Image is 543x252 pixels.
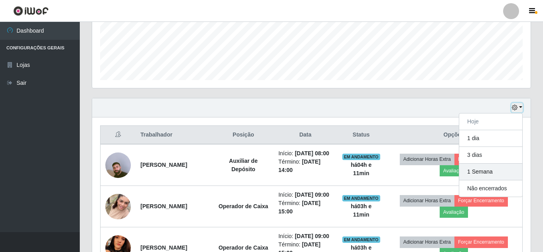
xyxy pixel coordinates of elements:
[140,244,187,251] strong: [PERSON_NAME]
[140,203,187,209] strong: [PERSON_NAME]
[342,154,380,160] span: EM ANDAMENTO
[454,236,508,248] button: Forçar Encerramento
[337,126,385,145] th: Status
[278,232,332,240] li: Início:
[229,158,258,172] strong: Auxiliar de Depósito
[385,126,522,145] th: Opções
[454,154,508,165] button: Forçar Encerramento
[454,195,508,206] button: Forçar Encerramento
[213,126,273,145] th: Posição
[278,149,332,158] li: Início:
[351,162,371,176] strong: há 04 h e 11 min
[295,150,329,156] time: [DATE] 08:00
[140,162,187,168] strong: [PERSON_NAME]
[440,165,468,176] button: Avaliação
[459,130,522,147] button: 1 dia
[342,236,380,243] span: EM ANDAMENTO
[105,143,131,188] img: 1756498366711.jpeg
[274,126,337,145] th: Data
[13,6,49,16] img: CoreUI Logo
[459,113,522,130] button: Hoje
[278,199,332,216] li: Término:
[400,236,454,248] button: Adicionar Horas Extra
[400,154,454,165] button: Adicionar Horas Extra
[351,203,371,218] strong: há 03 h e 11 min
[219,244,269,251] strong: Operador de Caixa
[459,147,522,164] button: 3 dias
[459,164,522,180] button: 1 Semana
[105,184,131,229] img: 1753525532646.jpeg
[219,203,269,209] strong: Operador de Caixa
[278,191,332,199] li: Início:
[459,180,522,197] button: Não encerrados
[400,195,454,206] button: Adicionar Horas Extra
[136,126,213,145] th: Trabalhador
[440,207,468,218] button: Avaliação
[342,195,380,201] span: EM ANDAMENTO
[278,158,332,174] li: Término:
[295,233,329,239] time: [DATE] 09:00
[295,191,329,198] time: [DATE] 09:00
